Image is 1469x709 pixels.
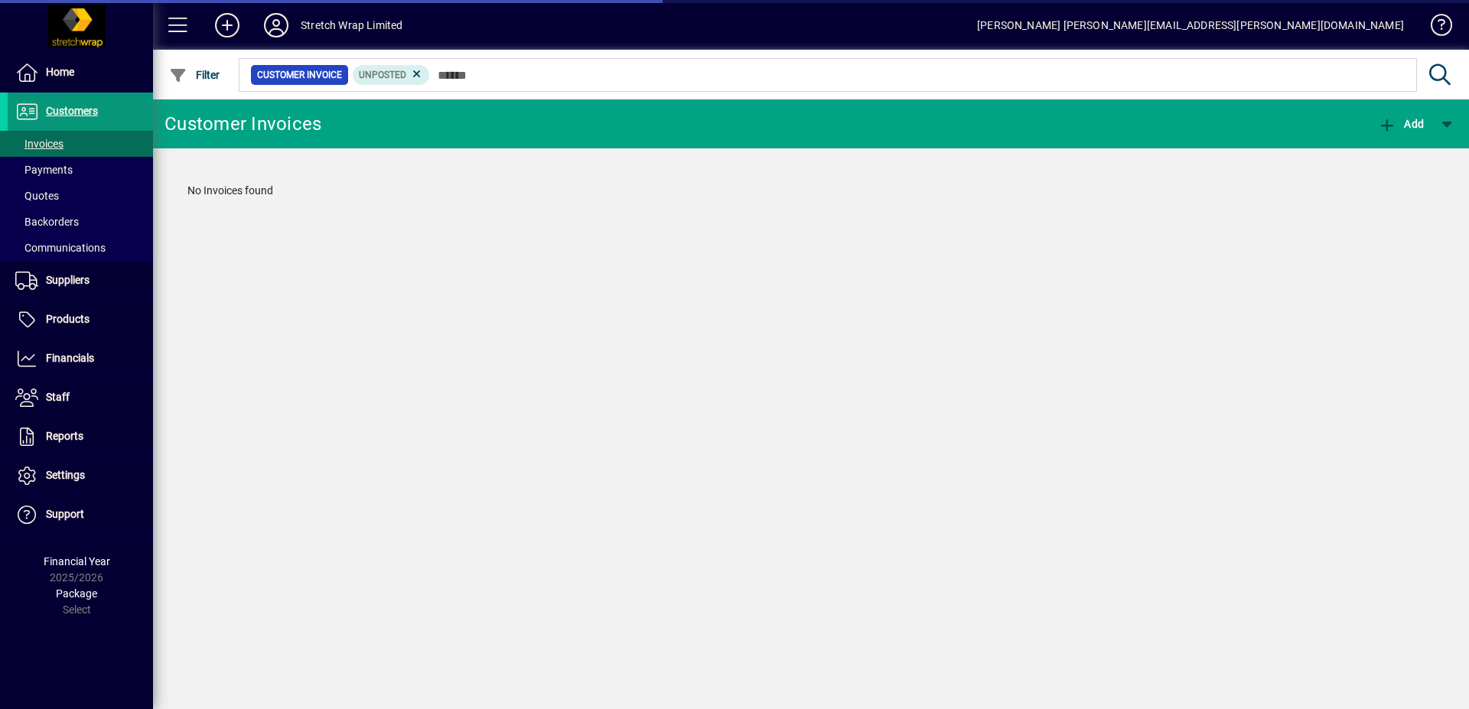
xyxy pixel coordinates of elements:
span: Customer Invoice [257,67,342,83]
div: [PERSON_NAME] [PERSON_NAME][EMAIL_ADDRESS][PERSON_NAME][DOMAIN_NAME] [977,13,1404,37]
span: Suppliers [46,274,90,286]
span: Add [1378,118,1424,130]
button: Add [203,11,252,39]
span: Communications [15,242,106,254]
span: Unposted [359,70,406,80]
button: Profile [252,11,301,39]
span: Reports [46,430,83,442]
a: Communications [8,235,153,261]
span: Payments [15,164,73,176]
a: Knowledge Base [1419,3,1450,53]
a: Payments [8,157,153,183]
span: Financial Year [44,555,110,568]
a: Invoices [8,131,153,157]
a: Support [8,496,153,534]
button: Filter [165,61,224,89]
span: Package [56,587,97,600]
button: Add [1374,110,1428,138]
a: Financials [8,340,153,378]
a: Reports [8,418,153,456]
a: Backorders [8,209,153,235]
a: Products [8,301,153,339]
a: Staff [8,379,153,417]
span: Settings [46,469,85,481]
span: Financials [46,352,94,364]
mat-chip: Customer Invoice Status: Unposted [353,65,430,85]
a: Suppliers [8,262,153,300]
span: Backorders [15,216,79,228]
span: Filter [169,69,220,81]
div: Customer Invoices [164,112,321,136]
a: Home [8,54,153,92]
div: No Invoices found [172,167,1450,214]
a: Settings [8,457,153,495]
span: Customers [46,105,98,117]
div: Stretch Wrap Limited [301,13,403,37]
span: Home [46,66,74,78]
span: Invoices [15,138,64,150]
span: Quotes [15,190,59,202]
span: Products [46,313,90,325]
span: Staff [46,391,70,403]
a: Quotes [8,183,153,209]
span: Support [46,508,84,520]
